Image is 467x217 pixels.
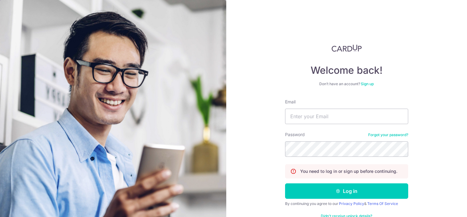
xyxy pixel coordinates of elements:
label: Password [285,131,305,138]
label: Email [285,99,296,105]
div: Don’t have an account? [285,81,408,86]
img: CardUp Logo [332,44,362,52]
h4: Welcome back! [285,64,408,77]
input: Enter your Email [285,109,408,124]
div: By continuing you agree to our & [285,201,408,206]
p: You need to log in or sign up before continuing. [300,168,397,174]
button: Log in [285,183,408,199]
a: Sign up [361,81,374,86]
a: Forgot your password? [368,132,408,137]
a: Terms Of Service [367,201,398,206]
a: Privacy Policy [339,201,364,206]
